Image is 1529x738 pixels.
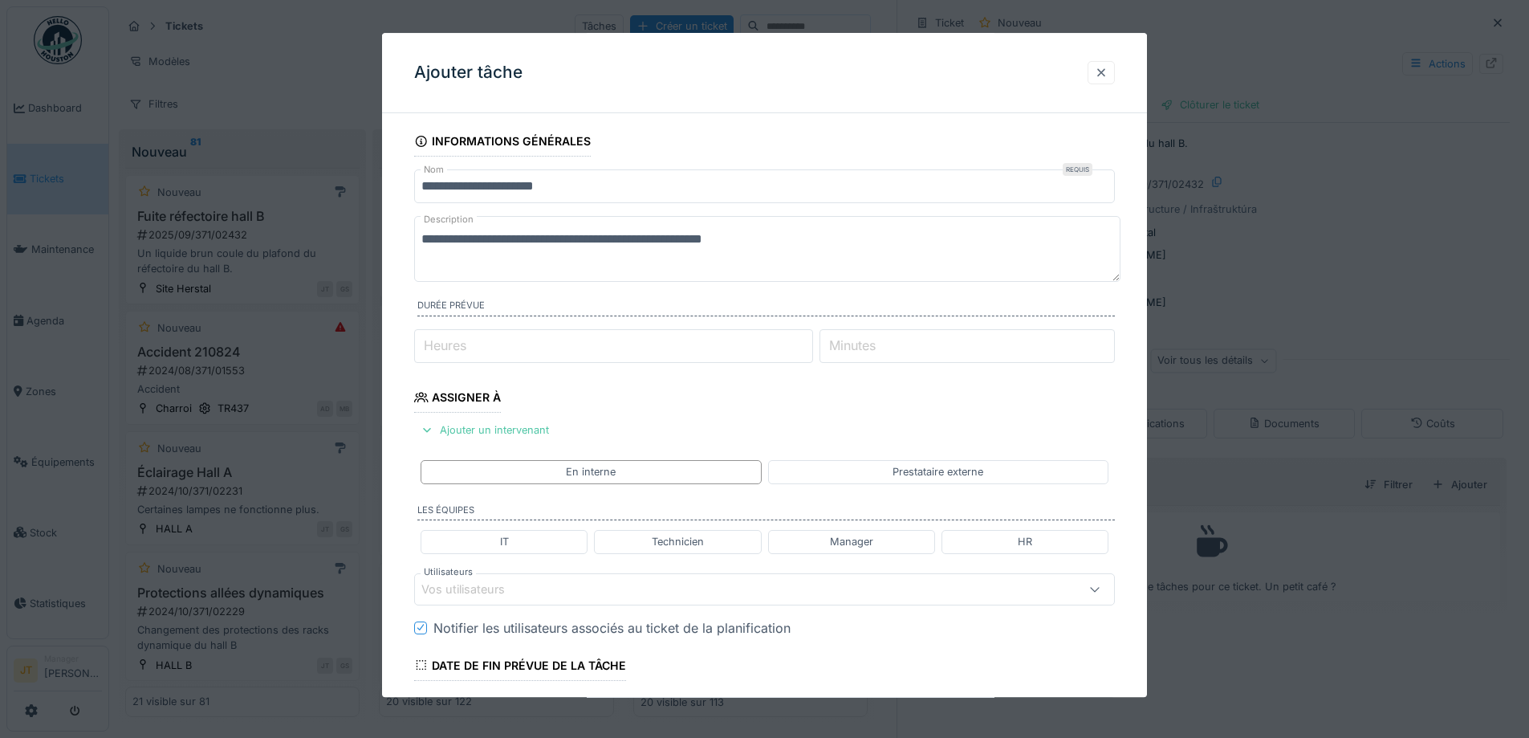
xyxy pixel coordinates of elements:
div: En interne [566,465,616,480]
div: Ajouter un intervenant [414,420,555,442]
label: Utilisateurs [421,565,476,579]
h3: Ajouter tâche [414,63,523,83]
div: Assigner à [414,385,501,413]
div: Vos utilisateurs [421,581,527,598]
div: Date de fin prévue de la tâche [414,654,626,681]
div: Informations générales [414,129,591,157]
label: Minutes [826,336,879,356]
label: Heures [421,336,470,356]
label: Durée prévue [417,300,1115,317]
div: IT [500,535,509,550]
div: HR [1018,535,1032,550]
div: Requis [1063,163,1092,176]
div: Notifier les utilisateurs associés au ticket de la planification [433,618,791,638]
div: Prestataire externe [893,465,983,480]
label: Description [421,210,477,230]
div: Technicien [652,535,704,550]
label: Nom [421,163,447,177]
div: Manager [830,535,873,550]
label: Les équipes [417,504,1115,521]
